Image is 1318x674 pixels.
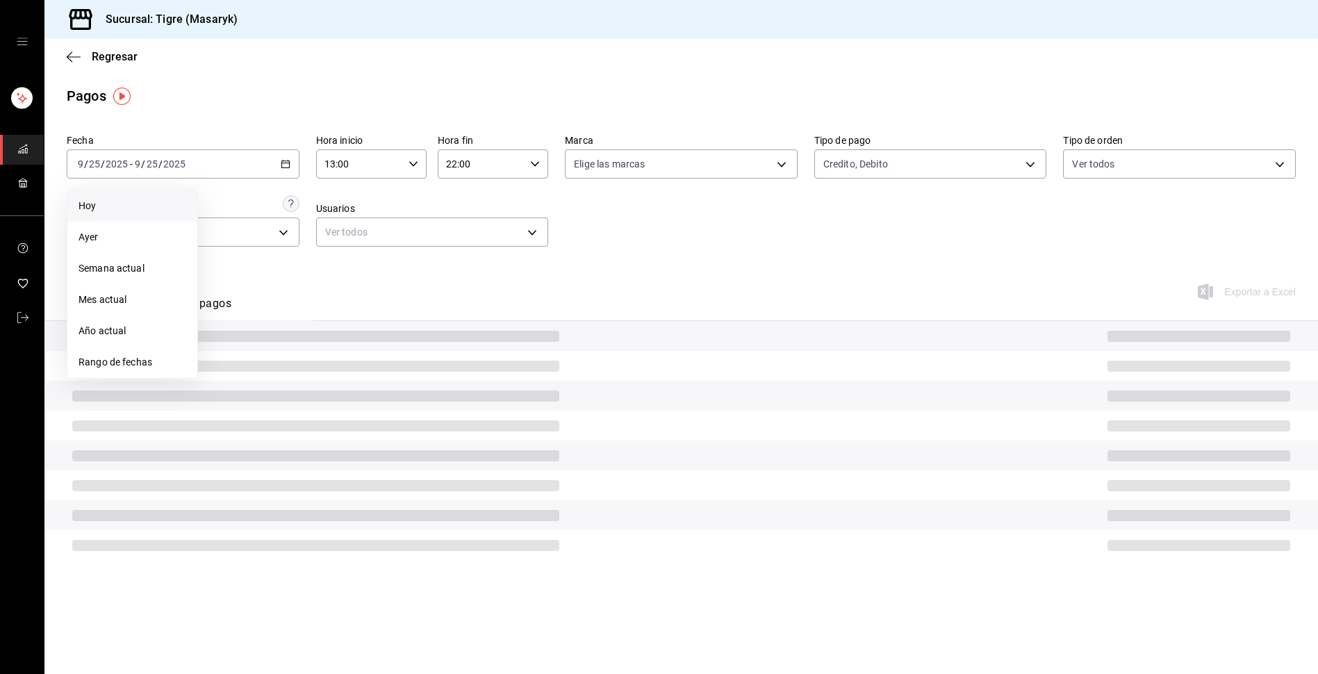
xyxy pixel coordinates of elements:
label: Marca [565,135,798,145]
label: Tipo de orden [1063,135,1296,145]
label: Fecha [67,135,299,145]
label: Usuarios [316,204,549,213]
span: Hoy [79,199,186,213]
button: Regresar [67,50,138,63]
span: Regresar [92,50,138,63]
span: / [158,158,163,170]
div: Ver todos [316,217,549,247]
label: Hora fin [438,135,548,145]
span: Credito, Debito [823,157,888,171]
label: Hora inicio [316,135,427,145]
span: Elige las marcas [574,157,645,171]
input: -- [134,158,141,170]
input: -- [77,158,84,170]
span: / [141,158,145,170]
input: -- [146,158,158,170]
span: Mes actual [79,293,186,307]
h3: Sucursal: Tigre (Masaryk) [94,11,238,28]
label: Tipo de pago [814,135,1047,145]
input: ---- [163,158,186,170]
span: - [130,158,133,170]
button: Ver pagos [179,297,231,320]
div: Pagos [67,85,106,106]
span: Año actual [79,324,186,338]
input: -- [88,158,101,170]
img: Tooltip marker [113,88,131,105]
span: Ver todos [1072,157,1114,171]
span: Semana actual [79,261,186,276]
span: / [101,158,105,170]
span: / [84,158,88,170]
span: Rango de fechas [79,355,186,370]
button: open drawer [17,36,28,47]
span: Ayer [79,230,186,245]
input: ---- [105,158,129,170]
